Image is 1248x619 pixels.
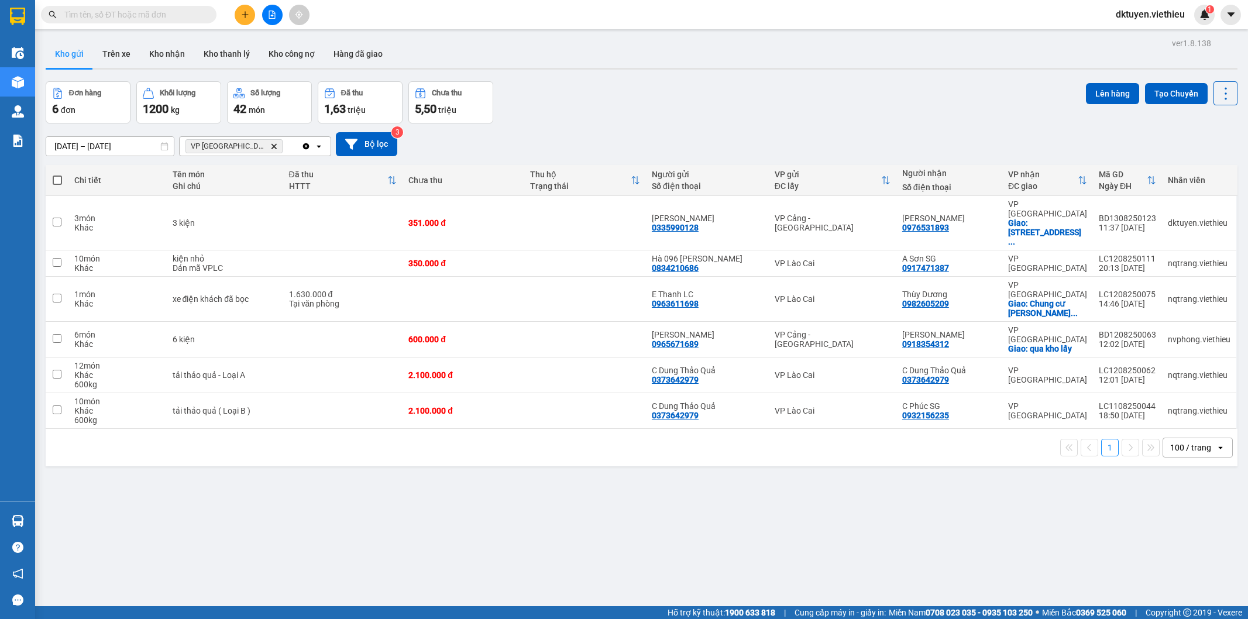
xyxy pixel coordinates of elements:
[1135,606,1137,619] span: |
[52,102,59,116] span: 6
[241,11,249,19] span: plus
[1199,9,1210,20] img: icon-new-feature
[1099,330,1156,339] div: BD1208250063
[74,339,160,349] div: Khác
[227,81,312,123] button: Số lượng42món
[12,515,24,527] img: warehouse-icon
[262,5,283,25] button: file-add
[769,165,896,196] th: Toggle SortBy
[775,214,891,232] div: VP Cảng - [GEOGRAPHIC_DATA]
[1099,366,1156,375] div: LC1208250062
[74,176,160,185] div: Chi tiết
[1101,439,1119,456] button: 1
[652,263,699,273] div: 0834210686
[74,406,160,415] div: Khác
[902,339,949,349] div: 0918354312
[775,259,891,268] div: VP Lào Cai
[143,102,169,116] span: 1200
[652,290,763,299] div: E Thanh LC
[12,105,24,118] img: warehouse-icon
[408,81,493,123] button: Chưa thu5,50 triệu
[185,139,283,153] span: VP Sài Gòn, close by backspace
[194,40,259,68] button: Kho thanh lý
[1008,170,1078,179] div: VP nhận
[1099,339,1156,349] div: 12:02 [DATE]
[902,254,996,263] div: A Sơn SG
[1086,83,1139,104] button: Lên hàng
[171,105,180,115] span: kg
[1008,200,1087,218] div: VP [GEOGRAPHIC_DATA]
[408,335,518,344] div: 600.000 đ
[652,366,763,375] div: C Dung Thảo Quả
[1008,218,1087,246] div: Giao: Số 7, đường số 9, KDC Tấn Trường, P Phú Thuận, Quận 7, HCM
[902,223,949,232] div: 0976531893
[1106,7,1194,22] span: dktuyen.viethieu
[46,40,93,68] button: Kho gửi
[74,254,160,263] div: 10 món
[1002,165,1093,196] th: Toggle SortBy
[408,218,518,228] div: 351.000 đ
[902,168,996,178] div: Người nhận
[902,299,949,308] div: 0982605209
[136,81,221,123] button: Khối lượng1200kg
[46,137,174,156] input: Select a date range.
[408,259,518,268] div: 350.000 đ
[173,263,277,273] div: Dán mã VPLC
[902,290,996,299] div: Thùy Dương
[1183,608,1191,617] span: copyright
[1206,5,1214,13] sup: 1
[74,223,160,232] div: Khác
[191,142,266,151] span: VP Sài Gòn
[1099,181,1147,191] div: Ngày ĐH
[12,594,23,606] span: message
[1008,325,1087,344] div: VP [GEOGRAPHIC_DATA]
[432,89,462,97] div: Chưa thu
[268,11,276,19] span: file-add
[1099,411,1156,420] div: 18:50 [DATE]
[408,370,518,380] div: 2.100.000 đ
[74,370,160,380] div: Khác
[74,263,160,273] div: Khác
[318,81,403,123] button: Đã thu1,63 triệu
[1036,610,1039,615] span: ⚪️
[1008,299,1087,318] div: Giao: Chung cư Hoàng Anh Gia Lai 1, 357 Đ. Lê Văn Lương, Tân Quy, Quận 7, Hồ Chí Minh
[668,606,775,619] span: Hỗ trợ kỹ thuật:
[341,89,363,97] div: Đã thu
[408,406,518,415] div: 2.100.000 đ
[324,40,392,68] button: Hàng đã giao
[10,8,25,25] img: logo-vxr
[902,411,949,420] div: 0932156235
[12,47,24,59] img: warehouse-icon
[524,165,646,196] th: Toggle SortBy
[173,254,277,263] div: kiện nhỏ
[249,105,265,115] span: món
[1093,165,1162,196] th: Toggle SortBy
[1008,344,1087,353] div: Giao: qua kho lấy
[64,8,202,21] input: Tìm tên, số ĐT hoặc mã đơn
[1008,181,1078,191] div: ĐC giao
[1008,254,1087,273] div: VP [GEOGRAPHIC_DATA]
[784,606,786,619] span: |
[1172,37,1211,50] div: ver 1.8.138
[285,140,286,152] input: Selected VP Sài Gòn.
[795,606,886,619] span: Cung cấp máy in - giấy in:
[408,176,518,185] div: Chưa thu
[324,102,346,116] span: 1,63
[74,380,160,389] div: 600 kg
[46,81,130,123] button: Đơn hàng6đơn
[1099,170,1147,179] div: Mã GD
[725,608,775,617] strong: 1900 633 818
[1168,176,1230,185] div: Nhân viên
[1099,263,1156,273] div: 20:13 [DATE]
[415,102,436,116] span: 5,50
[173,406,277,415] div: tải thảo quả ( Loại B )
[289,181,388,191] div: HTTT
[12,542,23,553] span: question-circle
[438,105,456,115] span: triệu
[74,361,160,370] div: 12 món
[1216,443,1225,452] svg: open
[775,181,881,191] div: ĐC lấy
[530,181,631,191] div: Trạng thái
[1099,214,1156,223] div: BD1308250123
[889,606,1033,619] span: Miền Nam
